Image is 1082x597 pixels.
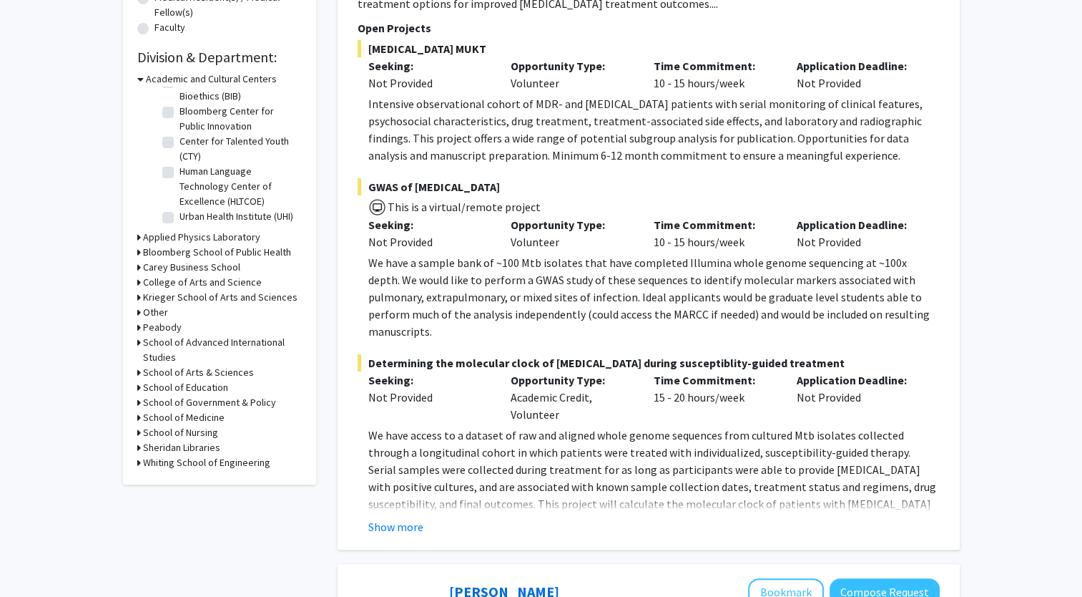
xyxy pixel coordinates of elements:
p: Seeking: [368,372,490,389]
p: Application Deadline: [797,216,918,233]
p: Intensive observational cohort of MDR- and [MEDICAL_DATA] patients with serial monitoring of clin... [368,95,940,164]
div: 10 - 15 hours/week [643,216,786,251]
div: Volunteer [500,216,643,251]
span: [MEDICAL_DATA] MUKT [358,40,940,57]
p: Opportunity Type: [511,216,632,233]
h3: Bloomberg School of Public Health [143,245,291,260]
h3: Carey Business School [143,260,240,275]
label: Berman Institute of Bioethics (BIB) [179,74,298,104]
div: Not Provided [786,57,929,92]
label: Faculty [154,20,185,35]
p: Seeking: [368,57,490,74]
p: We have access to a dataset of raw and aligned whole genome sequences from cultured Mtb isolates ... [368,427,940,581]
label: Urban Health Institute (UHI) [179,209,293,224]
span: GWAS of [MEDICAL_DATA] [358,178,940,195]
p: Time Commitment: [654,57,775,74]
p: Seeking: [368,216,490,233]
div: Not Provided [368,389,490,406]
p: Opportunity Type: [511,372,632,389]
h3: School of Arts & Sciences [143,365,254,380]
span: This is a virtual/remote project [386,200,541,214]
p: Opportunity Type: [511,57,632,74]
div: Not Provided [368,74,490,92]
h3: School of Advanced International Studies [143,335,302,365]
iframe: Chat [11,533,61,586]
div: Not Provided [368,233,490,251]
h3: Whiting School of Engineering [143,455,270,470]
h3: Krieger School of Arts and Sciences [143,290,297,305]
label: Bloomberg Center for Public Innovation [179,104,298,134]
div: Volunteer [500,57,643,92]
p: Time Commitment: [654,372,775,389]
div: Not Provided [786,216,929,251]
p: We have a sample bank of ~100 Mtb isolates that have completed Illumina whole genome sequencing a... [368,254,940,340]
label: Center for Talented Youth (CTY) [179,134,298,164]
div: 15 - 20 hours/week [643,372,786,423]
h3: Other [143,305,168,320]
h3: School of Nursing [143,425,218,440]
h3: School of Medicine [143,410,225,425]
h3: School of Government & Policy [143,395,276,410]
h3: Peabody [143,320,182,335]
label: Human Language Technology Center of Excellence (HLTCOE) [179,164,298,209]
span: Determining the molecular clock of [MEDICAL_DATA] during susceptiblity-guided treatment [358,354,940,372]
p: Application Deadline: [797,372,918,389]
p: Time Commitment: [654,216,775,233]
h3: School of Education [143,380,228,395]
h2: Division & Department: [137,49,302,66]
div: Not Provided [786,372,929,423]
p: Open Projects [358,19,940,37]
div: Academic Credit, Volunteer [500,372,643,423]
p: Application Deadline: [797,57,918,74]
h3: Sheridan Libraries [143,440,220,455]
h3: Academic and Cultural Centers [146,72,277,87]
h3: Applied Physics Laboratory [143,230,260,245]
div: 10 - 15 hours/week [643,57,786,92]
h3: College of Arts and Science [143,275,262,290]
button: Show more [368,518,423,535]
